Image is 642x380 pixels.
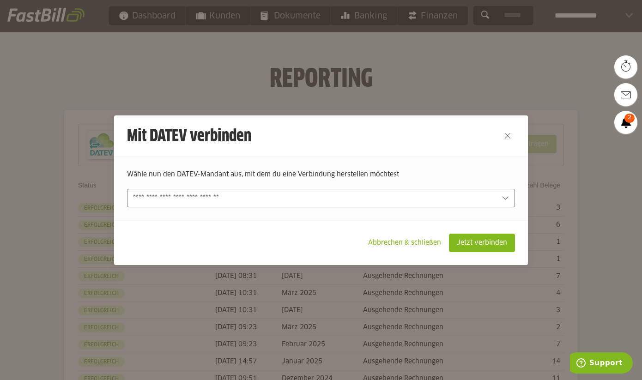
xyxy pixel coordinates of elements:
a: 2 [614,111,637,134]
sl-button: Abbrechen & schließen [360,234,449,252]
iframe: Öffnet ein Widget, in dem Sie weitere Informationen finden [570,352,633,375]
p: Wähle nun den DATEV-Mandant aus, mit dem du eine Verbindung herstellen möchtest [127,169,515,180]
span: 2 [624,114,635,123]
sl-button: Jetzt verbinden [449,234,515,252]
